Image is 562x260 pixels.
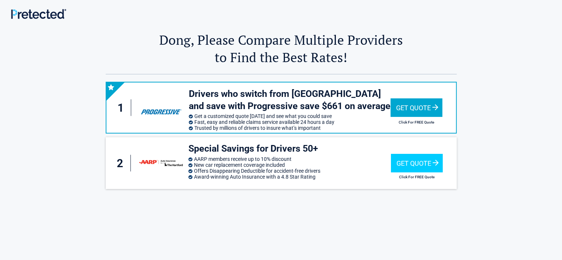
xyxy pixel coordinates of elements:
[188,143,391,155] h3: Special Savings for Drivers 50+
[137,96,185,119] img: progressive's logo
[391,120,442,124] h2: Click For FREE Quote
[11,9,66,19] img: Main Logo
[188,156,391,162] li: AARP members receive up to 10% discount
[189,119,391,125] li: Fast, easy and reliable claims service available 24 hours a day
[391,154,443,172] div: Get Quote
[391,98,442,117] div: Get Quote
[189,88,391,112] h3: Drivers who switch from [GEOGRAPHIC_DATA] and save with Progressive save $661 on average
[114,99,132,116] div: 1
[189,125,391,131] li: Trusted by millions of drivers to insure what’s important
[188,162,391,168] li: New car replacement coverage included
[391,175,443,179] h2: Click For FREE Quote
[137,152,185,175] img: thehartford's logo
[106,31,457,66] h2: Dong, Please Compare Multiple Providers to Find the Best Rates!
[113,155,131,172] div: 2
[188,174,391,180] li: Award-winning Auto Insurance with a 4.8 Star Rating
[189,113,391,119] li: Get a customized quote [DATE] and see what you could save
[188,168,391,174] li: Offers Disappearing Deductible for accident-free drivers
